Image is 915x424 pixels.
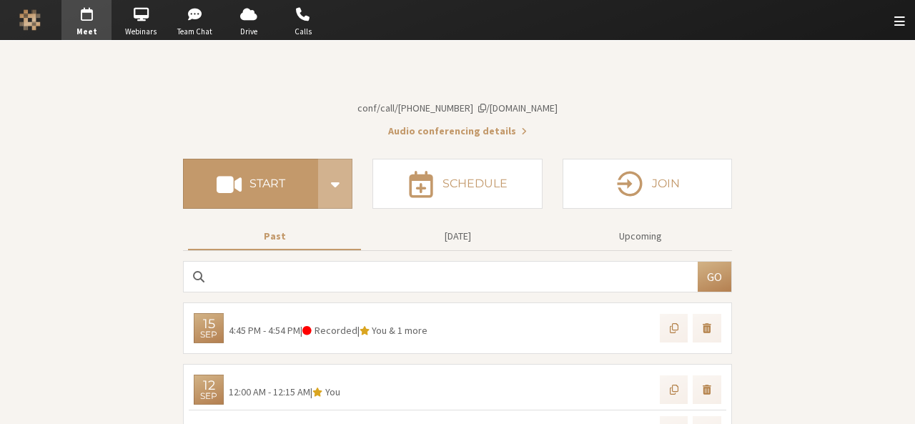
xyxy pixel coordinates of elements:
span: Drive [224,26,274,38]
button: Start [183,159,318,209]
span: Team Chat [170,26,220,38]
span: You [372,324,387,337]
img: Iotum [19,9,41,31]
button: Copy my meeting room linkCopy my meeting room link [357,101,558,116]
span: 12:00 AM - 12:15 AM [229,385,310,398]
button: Copy previous settings into new meeting [660,375,688,404]
span: You [325,385,340,398]
button: Past [188,224,361,249]
div: 15 [203,317,215,330]
section: Account details [183,66,732,139]
div: | [229,323,427,338]
div: Start conference options [318,159,352,209]
div: 15Sep4:45 PM - 4:54 PM|Recorded|You & 1 more [189,308,726,348]
h4: Join [652,178,680,189]
button: Delete meeting [693,314,721,342]
h4: Schedule [442,178,508,189]
div: 12Sep12:00 AM - 12:15 AM|You [189,370,726,410]
button: Copy previous settings into new meeting [660,314,688,342]
span: | Recorded [300,324,357,337]
button: [DATE] [371,224,544,249]
span: Webinars [116,26,166,38]
span: & 1 more [387,324,427,337]
button: Go [698,262,731,292]
button: Schedule [372,159,542,209]
button: Delete meeting [693,375,721,404]
h4: Start [249,178,285,189]
button: Join [563,159,732,209]
div: Sep [200,330,217,339]
div: Monday, September 15, 2025 4:45 PM [194,313,224,343]
button: Upcoming [554,224,727,249]
span: Meet [61,26,112,38]
button: Audio conferencing details [388,124,527,139]
div: | [229,385,340,400]
div: Friday, September 12, 2025 12:00 AM [194,375,224,405]
span: Calls [278,26,328,38]
span: 4:45 PM - 4:54 PM [229,324,300,337]
div: 12 [203,379,215,392]
div: Sep [200,392,217,400]
span: Copy my meeting room link [357,102,558,114]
